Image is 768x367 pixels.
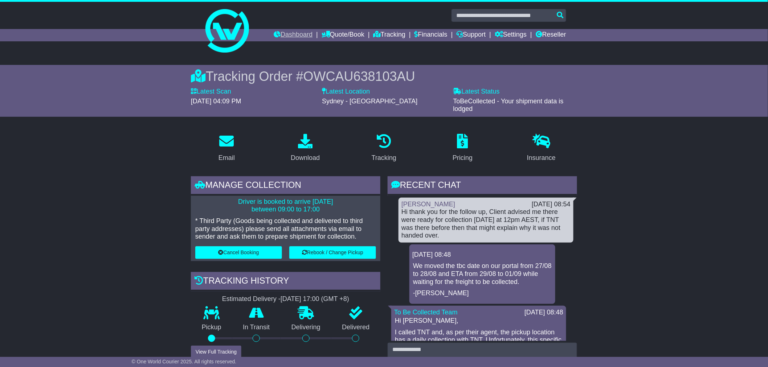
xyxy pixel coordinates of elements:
[191,69,577,84] div: Tracking Order #
[412,251,552,259] div: [DATE] 08:48
[274,29,312,41] a: Dashboard
[522,131,560,165] a: Insurance
[195,198,376,214] p: Driver is booked to arrive [DATE] between 09:00 to 17:00
[401,208,571,239] div: Hi thank you for the follow up, Client advised me there were ready for collection [DATE] at 12pm ...
[191,323,232,331] p: Pickup
[289,246,376,259] button: Rebook / Change Pickup
[331,323,381,331] p: Delivered
[532,201,571,209] div: [DATE] 08:54
[291,153,320,163] div: Download
[191,176,380,196] div: Manage collection
[218,153,235,163] div: Email
[132,359,237,364] span: © One World Courier 2025. All rights reserved.
[527,153,556,163] div: Insurance
[495,29,527,41] a: Settings
[191,88,231,96] label: Latest Scan
[456,29,486,41] a: Support
[191,98,241,105] span: [DATE] 04:09 PM
[191,272,380,292] div: Tracking history
[536,29,566,41] a: Reseller
[195,246,282,259] button: Cancel Booking
[372,153,396,163] div: Tracking
[373,29,405,41] a: Tracking
[232,323,281,331] p: In Transit
[303,69,415,84] span: OWCAU638103AU
[453,88,500,96] label: Latest Status
[388,176,577,196] div: RECENT CHAT
[453,98,564,113] span: ToBeCollected - Your shipment data is lodged
[281,323,331,331] p: Delivering
[322,88,370,96] label: Latest Location
[322,29,364,41] a: Quote/Book
[191,346,241,358] button: View Full Tracking
[413,289,552,297] p: -[PERSON_NAME]
[195,217,376,241] p: * Third Party (Goods being collected and delivered to third party addresses) please send all atta...
[395,317,563,325] p: Hi [PERSON_NAME],
[414,29,448,41] a: Financials
[448,131,477,165] a: Pricing
[322,98,417,105] span: Sydney - [GEOGRAPHIC_DATA]
[281,295,349,303] div: [DATE] 17:00 (GMT +8)
[214,131,240,165] a: Email
[453,153,473,163] div: Pricing
[394,309,458,316] a: To Be Collected Team
[395,329,563,352] p: I called TNT and, as per their agent, the pickup location has a daily collection with TNT. Unfort...
[413,262,552,286] p: We moved the tbc date on our portal from 27/08 to 28/08 and ETA from 29/08 to 01/09 while waiting...
[524,309,563,317] div: [DATE] 08:48
[367,131,401,165] a: Tracking
[401,201,455,208] a: [PERSON_NAME]
[191,295,380,303] div: Estimated Delivery -
[286,131,324,165] a: Download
